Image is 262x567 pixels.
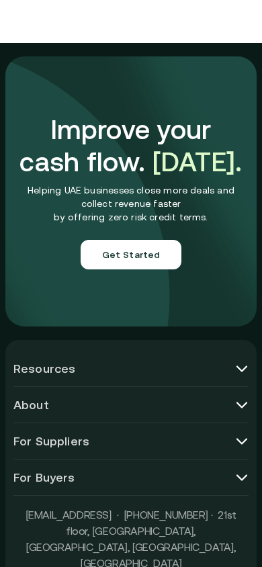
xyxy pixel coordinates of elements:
header: About [13,387,249,423]
span: [DATE]. [152,146,243,177]
img: arrow [235,435,249,448]
h3: Improve your cash flow. [19,114,242,178]
img: arrow [235,398,249,412]
header: For Suppliers [13,423,249,459]
img: comfi [5,56,257,326]
button: Get Started [81,240,182,269]
header: Resources [13,351,249,386]
img: arrow [235,471,249,484]
header: For Buyers [13,460,249,495]
img: arrow [235,362,249,376]
p: Helping UAE businesses close more deals and collect revenue faster by offering zero risk credit t... [16,183,246,224]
